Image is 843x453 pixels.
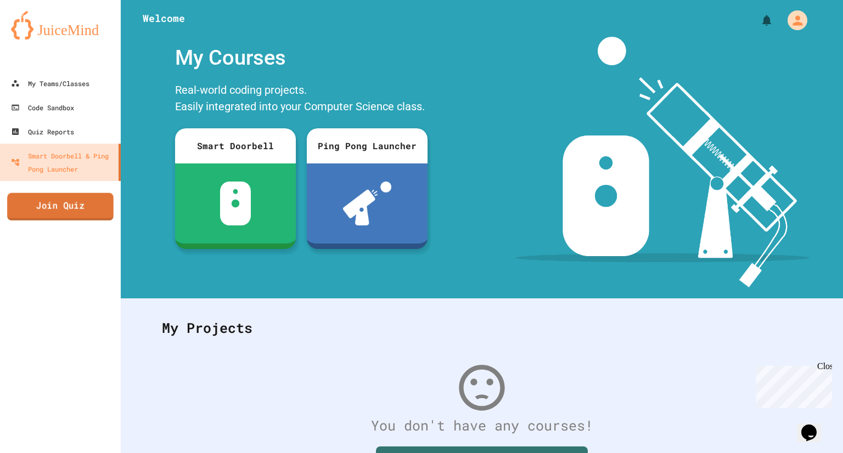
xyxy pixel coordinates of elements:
[151,307,813,349] div: My Projects
[11,101,74,114] div: Code Sandbox
[515,37,810,287] img: banner-image-my-projects.png
[776,8,810,33] div: My Account
[7,193,114,220] a: Join Quiz
[11,77,89,90] div: My Teams/Classes
[11,149,114,175] div: Smart Doorbell & Ping Pong Launcher
[4,4,76,70] div: Chat with us now!Close
[11,11,110,39] img: logo-orange.svg
[343,182,392,225] img: ppl-with-ball.png
[11,125,74,138] div: Quiz Reports
[170,37,433,79] div: My Courses
[170,79,433,120] div: Real-world coding projects. Easily integrated into your Computer Science class.
[175,128,296,163] div: Smart Doorbell
[797,409,832,442] iframe: chat widget
[752,361,832,408] iframe: chat widget
[740,11,776,30] div: My Notifications
[151,415,813,436] div: You don't have any courses!
[220,182,251,225] img: sdb-white.svg
[307,128,428,163] div: Ping Pong Launcher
